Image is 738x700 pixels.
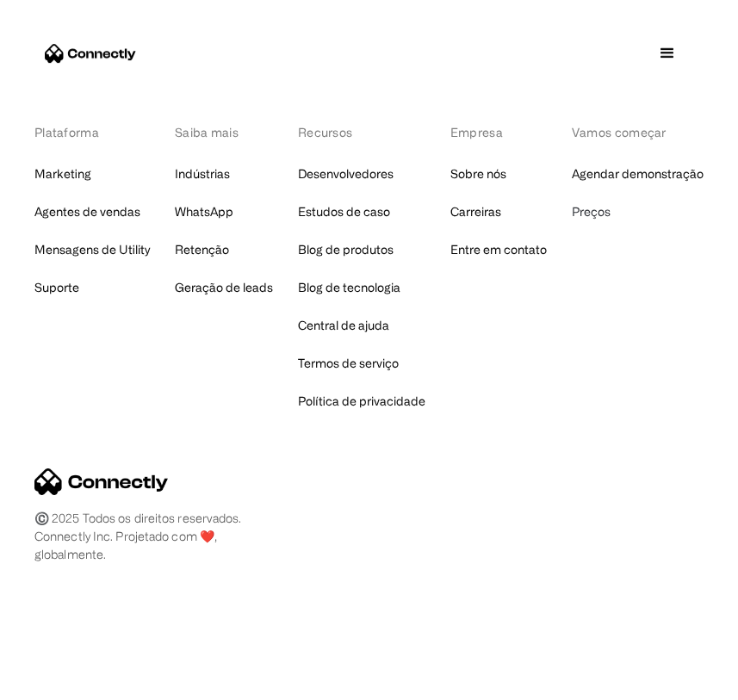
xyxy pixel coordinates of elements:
[298,162,394,186] a: Desenvolvedores
[175,123,273,141] div: Saiba mais
[175,162,230,186] a: Indústrias
[34,670,103,694] ul: Language list
[450,238,547,262] a: Entre em contato
[298,276,400,300] a: Blog de tecnologia
[34,509,258,563] div: ©️ 2025 Todos os direitos reservados. Connectly Inc. Projetado com ❤️, globalmente.
[572,123,704,141] div: Vamos começar
[34,162,91,186] a: Marketing
[45,40,136,66] a: home
[298,351,399,375] a: Termos de serviço
[572,200,611,224] a: Preços
[34,276,79,300] a: Suporte
[298,200,390,224] a: Estudos de caso
[175,238,229,262] a: Retenção
[450,123,547,141] div: Empresa
[298,313,389,338] a: Central de ajuda
[34,238,150,262] a: Mensagens de Utility
[175,276,273,300] a: Geração de leads
[450,162,506,186] a: Sobre nós
[34,123,150,141] div: Plataforma
[642,28,693,79] div: menu
[298,389,425,413] a: Política de privacidade
[298,238,394,262] a: Blog de produtos
[450,200,501,224] a: Carreiras
[175,200,233,224] a: WhatsApp
[17,668,103,694] aside: Language selected: Português (Brasil)
[34,200,140,224] a: Agentes de vendas
[572,162,704,186] a: Agendar demonstração
[298,123,425,141] div: Recursos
